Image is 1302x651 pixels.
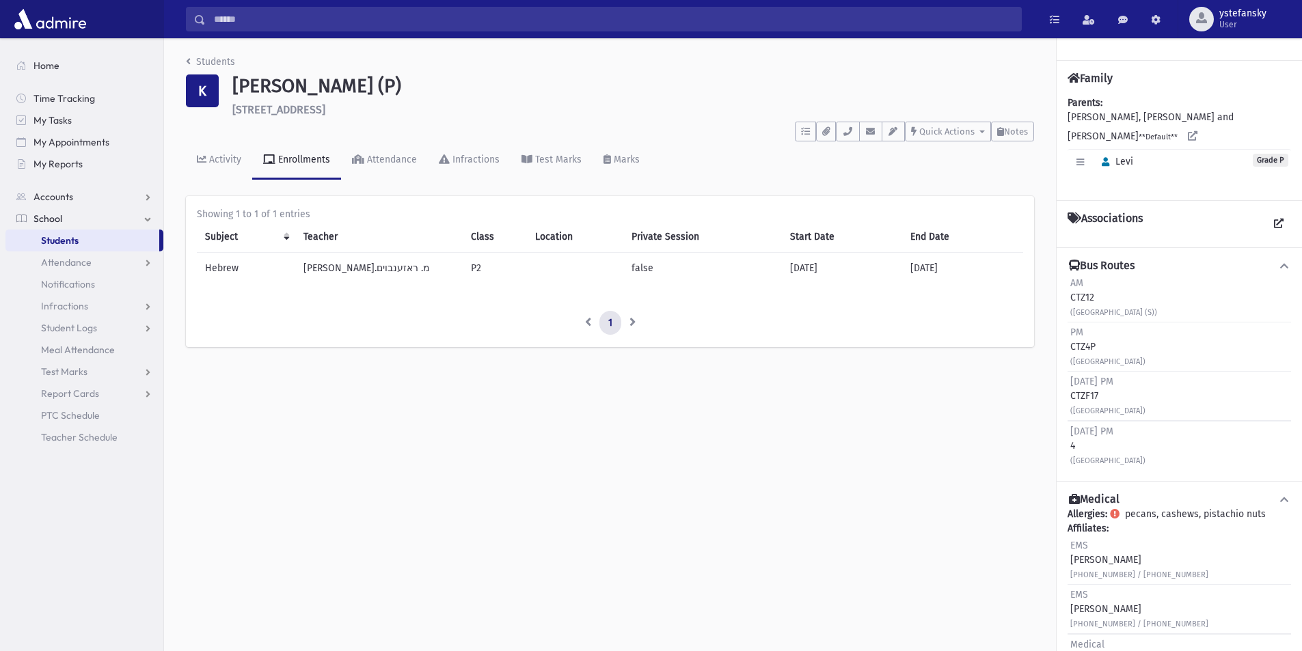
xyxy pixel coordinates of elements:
[186,141,252,180] a: Activity
[611,154,640,165] div: Marks
[5,317,163,339] a: Student Logs
[1070,327,1083,338] span: PM
[41,300,88,312] span: Infractions
[41,431,118,443] span: Teacher Schedule
[1068,96,1291,189] div: [PERSON_NAME], [PERSON_NAME] and [PERSON_NAME]
[1070,540,1088,551] span: EMS
[527,221,624,253] th: Location
[5,426,163,448] a: Teacher Schedule
[1070,406,1145,415] small: ([GEOGRAPHIC_DATA])
[33,212,62,225] span: School
[33,114,72,126] span: My Tasks
[1070,587,1208,631] div: [PERSON_NAME]
[252,141,341,180] a: Enrollments
[1219,8,1266,19] span: ystefansky
[902,221,1023,253] th: End Date
[197,207,1023,221] div: Showing 1 to 1 of 1 entries
[5,230,159,251] a: Students
[1070,325,1145,368] div: CTZ4P
[1068,259,1291,273] button: Bus Routes
[364,154,417,165] div: Attendance
[1070,570,1208,579] small: [PHONE_NUMBER] / [PHONE_NUMBER]
[532,154,582,165] div: Test Marks
[275,154,330,165] div: Enrollments
[1070,276,1157,319] div: CTZ12
[463,252,527,283] td: P2
[41,409,100,421] span: PTC Schedule
[41,234,79,247] span: Students
[1070,308,1157,317] small: ([GEOGRAPHIC_DATA] (S))
[623,252,782,283] td: false
[1068,72,1113,85] h4: Family
[5,361,163,383] a: Test Marks
[593,141,651,180] a: Marks
[1070,639,1104,650] span: Medical
[5,87,163,109] a: Time Tracking
[623,221,782,253] th: Private Session
[1068,493,1291,507] button: Medical
[186,74,219,107] div: K
[902,252,1023,283] td: [DATE]
[1070,277,1083,289] span: AM
[991,122,1034,141] button: Notes
[5,208,163,230] a: School
[41,344,115,356] span: Meal Attendance
[33,92,95,105] span: Time Tracking
[206,7,1021,31] input: Search
[450,154,500,165] div: Infractions
[511,141,593,180] a: Test Marks
[1069,493,1120,507] h4: Medical
[33,191,73,203] span: Accounts
[186,55,235,74] nav: breadcrumb
[919,126,975,137] span: Quick Actions
[41,387,99,400] span: Report Cards
[1004,126,1028,137] span: Notes
[1219,19,1266,30] span: User
[5,131,163,153] a: My Appointments
[5,153,163,175] a: My Reports
[5,404,163,426] a: PTC Schedule
[1070,424,1145,467] div: 4
[41,365,87,378] span: Test Marks
[197,221,295,253] th: Subject
[1070,376,1113,387] span: [DATE] PM
[428,141,511,180] a: Infractions
[197,252,295,283] td: Hebrew
[295,252,463,283] td: [PERSON_NAME].מ. ראזענבוים
[1070,426,1113,437] span: [DATE] PM
[1253,154,1288,167] span: Grade P
[41,256,92,268] span: Attendance
[1068,523,1109,534] b: Affiliates:
[5,251,163,273] a: Attendance
[186,56,235,68] a: Students
[1070,620,1208,628] small: [PHONE_NUMBER] / [PHONE_NUMBER]
[782,252,902,283] td: [DATE]
[1096,156,1133,167] span: Levi
[463,221,527,253] th: Class
[5,273,163,295] a: Notifications
[206,154,241,165] div: Activity
[1070,538,1208,581] div: [PERSON_NAME]
[295,221,463,253] th: Teacher
[5,339,163,361] a: Meal Attendance
[33,59,59,72] span: Home
[1068,212,1143,236] h4: Associations
[782,221,902,253] th: Start Date
[5,109,163,131] a: My Tasks
[1070,357,1145,366] small: ([GEOGRAPHIC_DATA])
[33,136,109,148] span: My Appointments
[5,295,163,317] a: Infractions
[41,322,97,334] span: Student Logs
[232,103,1034,116] h6: [STREET_ADDRESS]
[41,278,95,290] span: Notifications
[1070,589,1088,600] span: EMS
[5,383,163,404] a: Report Cards
[33,158,83,170] span: My Reports
[5,55,163,77] a: Home
[5,186,163,208] a: Accounts
[1070,456,1145,465] small: ([GEOGRAPHIC_DATA])
[1070,374,1145,417] div: CTZF17
[1068,97,1102,109] b: Parents:
[1266,212,1291,236] a: View all Associations
[11,5,90,33] img: AdmirePro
